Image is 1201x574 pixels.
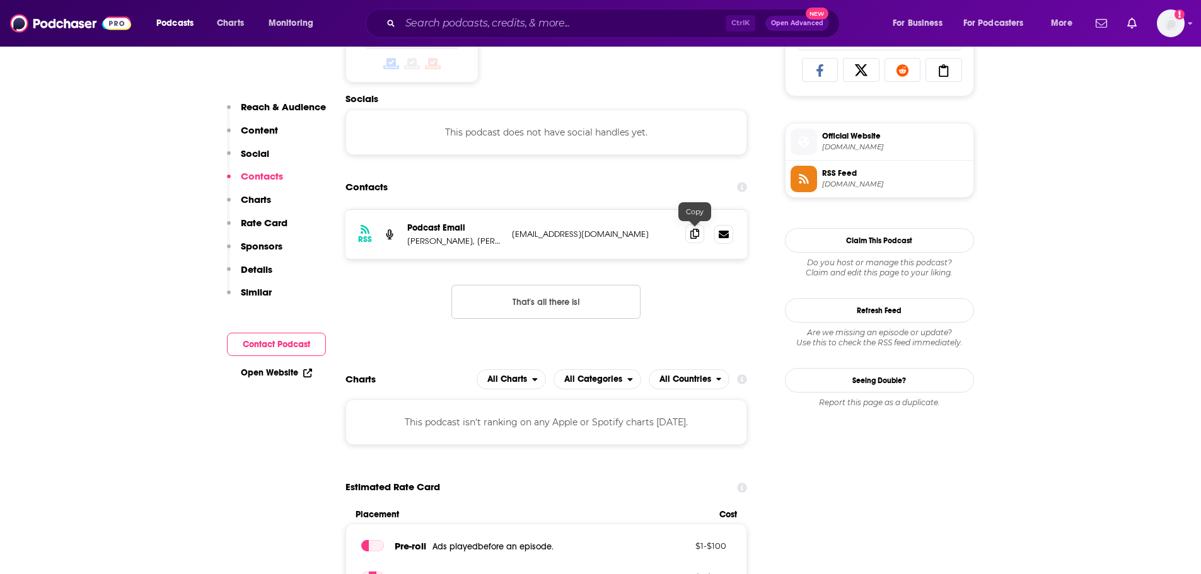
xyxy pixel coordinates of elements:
span: All Charts [487,375,527,384]
button: open menu [649,369,730,389]
a: Open Website [241,367,312,378]
a: Share on Facebook [802,58,838,82]
div: Search podcasts, credits, & more... [378,9,852,38]
button: open menu [884,13,958,33]
h2: Charts [345,373,376,385]
a: Share on Reddit [885,58,921,82]
span: Charts [217,14,244,32]
span: anchor.fm [822,180,968,189]
span: Cost [719,509,737,520]
p: Content [241,124,278,136]
a: Copy Link [925,58,962,82]
svg: Add a profile image [1175,9,1185,20]
h2: Categories [554,369,641,389]
div: This podcast isn't ranking on any Apple or Spotify charts [DATE]. [345,399,748,445]
span: All Categories [564,375,622,384]
p: [EMAIL_ADDRESS][DOMAIN_NAME] [512,229,676,239]
button: Sponsors [227,240,282,263]
span: podcasters.spotify.com [822,142,968,152]
span: All Countries [659,375,711,384]
button: open menu [260,13,330,33]
a: Seeing Double? [785,368,974,393]
a: Show notifications dropdown [1122,13,1142,34]
button: Open AdvancedNew [765,16,829,31]
button: Charts [227,193,271,217]
h2: Socials [345,93,748,105]
span: Ctrl K [726,15,755,32]
h2: Platforms [477,369,546,389]
a: Charts [209,13,252,33]
img: User Profile [1157,9,1185,37]
button: Nothing here. [451,285,641,319]
button: open menu [955,13,1042,33]
p: Details [241,263,272,275]
p: Sponsors [241,240,282,252]
div: Claim and edit this page to your liking. [785,258,974,278]
span: Do you host or manage this podcast? [785,258,974,268]
a: Show notifications dropdown [1091,13,1112,34]
span: For Podcasters [963,14,1024,32]
button: open menu [554,369,641,389]
span: Monitoring [269,14,313,32]
span: New [806,8,828,20]
h3: RSS [358,234,372,244]
button: Details [227,263,272,287]
button: Contact Podcast [227,333,326,356]
button: Rate Card [227,217,287,240]
span: Logged in as gabrielle.gantz [1157,9,1185,37]
div: This podcast does not have social handles yet. [345,110,748,155]
p: Similar [241,286,272,298]
button: Show profile menu [1157,9,1185,37]
a: Share on X/Twitter [843,58,879,82]
div: Copy [678,202,711,221]
button: Claim This Podcast [785,228,974,253]
a: RSS Feed[DOMAIN_NAME] [791,166,968,192]
span: Ads played before an episode . [432,541,554,552]
span: For Business [893,14,943,32]
input: Search podcasts, credits, & more... [400,13,726,33]
span: Official Website [822,130,968,142]
img: Podchaser - Follow, Share and Rate Podcasts [10,11,131,35]
span: Placement [356,509,709,520]
span: Pre -roll [395,540,426,552]
span: More [1051,14,1072,32]
button: open menu [1042,13,1088,33]
button: Refresh Feed [785,298,974,323]
p: Social [241,147,269,159]
h2: Countries [649,369,730,389]
p: Reach & Audience [241,101,326,113]
button: Reach & Audience [227,101,326,124]
p: Contacts [241,170,283,182]
p: Rate Card [241,217,287,229]
button: Contacts [227,170,283,193]
button: open menu [477,369,546,389]
button: open menu [148,13,210,33]
h2: Contacts [345,175,388,199]
div: Are we missing an episode or update? Use this to check the RSS feed immediately. [785,328,974,348]
div: Report this page as a duplicate. [785,398,974,408]
button: Social [227,147,269,171]
button: Content [227,124,278,147]
a: Official Website[DOMAIN_NAME] [791,129,968,155]
p: [PERSON_NAME], [PERSON_NAME], And [PERSON_NAME] [407,236,502,246]
span: Open Advanced [771,20,823,26]
button: Similar [227,286,272,309]
span: RSS Feed [822,168,968,179]
p: Podcast Email [407,222,502,233]
p: $ 1 - $ 100 [644,541,726,551]
span: Estimated Rate Card [345,475,440,499]
p: Charts [241,193,271,205]
span: Podcasts [156,14,194,32]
